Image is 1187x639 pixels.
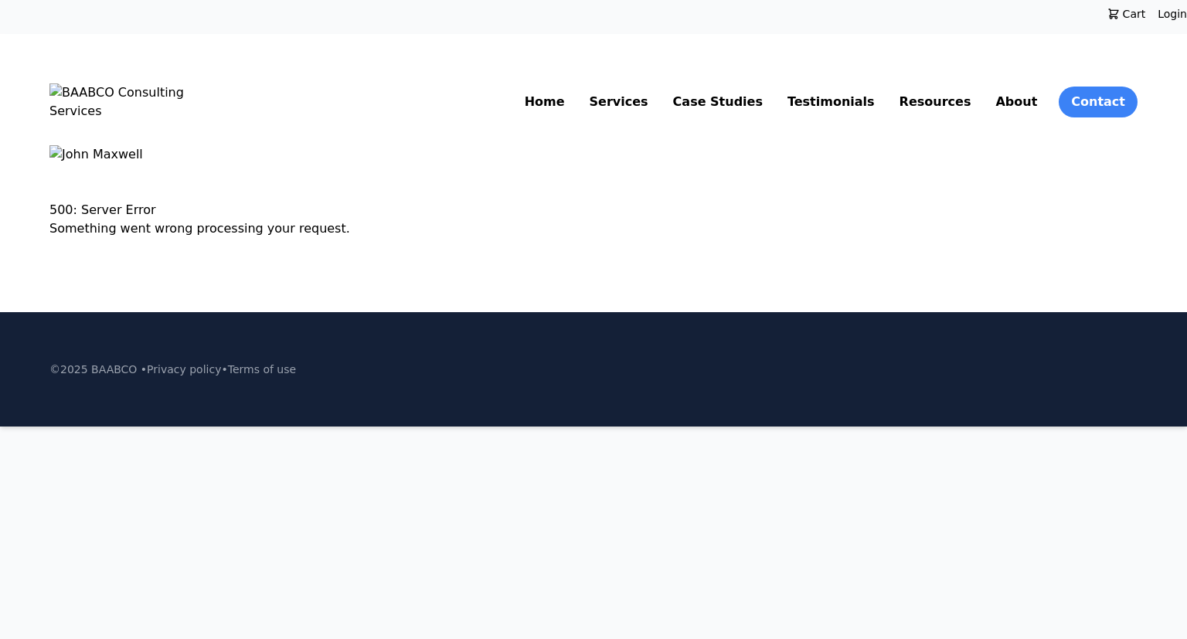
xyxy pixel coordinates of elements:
p: Something went wrong processing your request. [49,219,1138,238]
p: ©2025 BAABCO • • [49,362,296,377]
a: Privacy policy [147,363,221,376]
a: Cart [1095,6,1158,22]
a: Terms of use [228,363,296,376]
a: Contact [1059,87,1138,117]
a: Resources [896,90,974,114]
img: BAABCO Consulting Services [49,83,235,121]
a: Testimonials [784,90,878,114]
span: Cart [1120,6,1146,22]
a: About [992,90,1040,114]
a: Home [522,90,568,114]
a: Case Studies [670,90,766,114]
img: John Maxwell [49,145,204,164]
a: Services [587,90,651,114]
a: Login [1158,6,1187,22]
h1: 500: Server Error [49,201,1138,219]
